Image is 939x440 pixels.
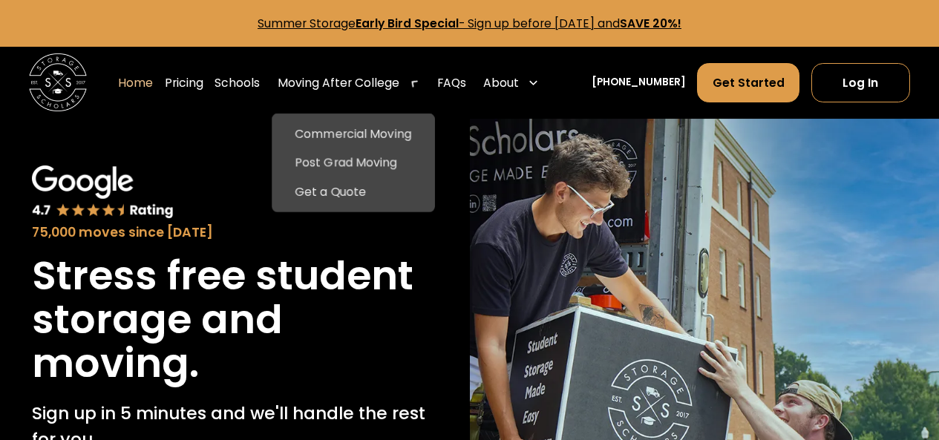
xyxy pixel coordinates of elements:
[32,223,438,242] div: 75,000 moves since [DATE]
[272,114,435,212] nav: Moving After College
[272,62,425,103] div: Moving After College
[165,62,203,103] a: Pricing
[29,53,87,111] img: Storage Scholars main logo
[278,119,429,148] a: Commercial Moving
[477,62,545,103] div: About
[118,62,153,103] a: Home
[278,177,429,206] a: Get a Quote
[437,62,466,103] a: FAQs
[811,63,910,102] a: Log In
[258,16,681,31] a: Summer StorageEarly Bird Special- Sign up before [DATE] andSAVE 20%!
[278,148,429,177] a: Post Grad Moving
[32,165,174,220] img: Google 4.7 star rating
[278,74,399,91] div: Moving After College
[356,16,459,31] strong: Early Bird Special
[620,16,681,31] strong: SAVE 20%!
[32,254,438,385] h1: Stress free student storage and moving.
[29,53,87,111] a: home
[592,75,686,91] a: [PHONE_NUMBER]
[697,63,799,102] a: Get Started
[483,74,519,91] div: About
[215,62,260,103] a: Schools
